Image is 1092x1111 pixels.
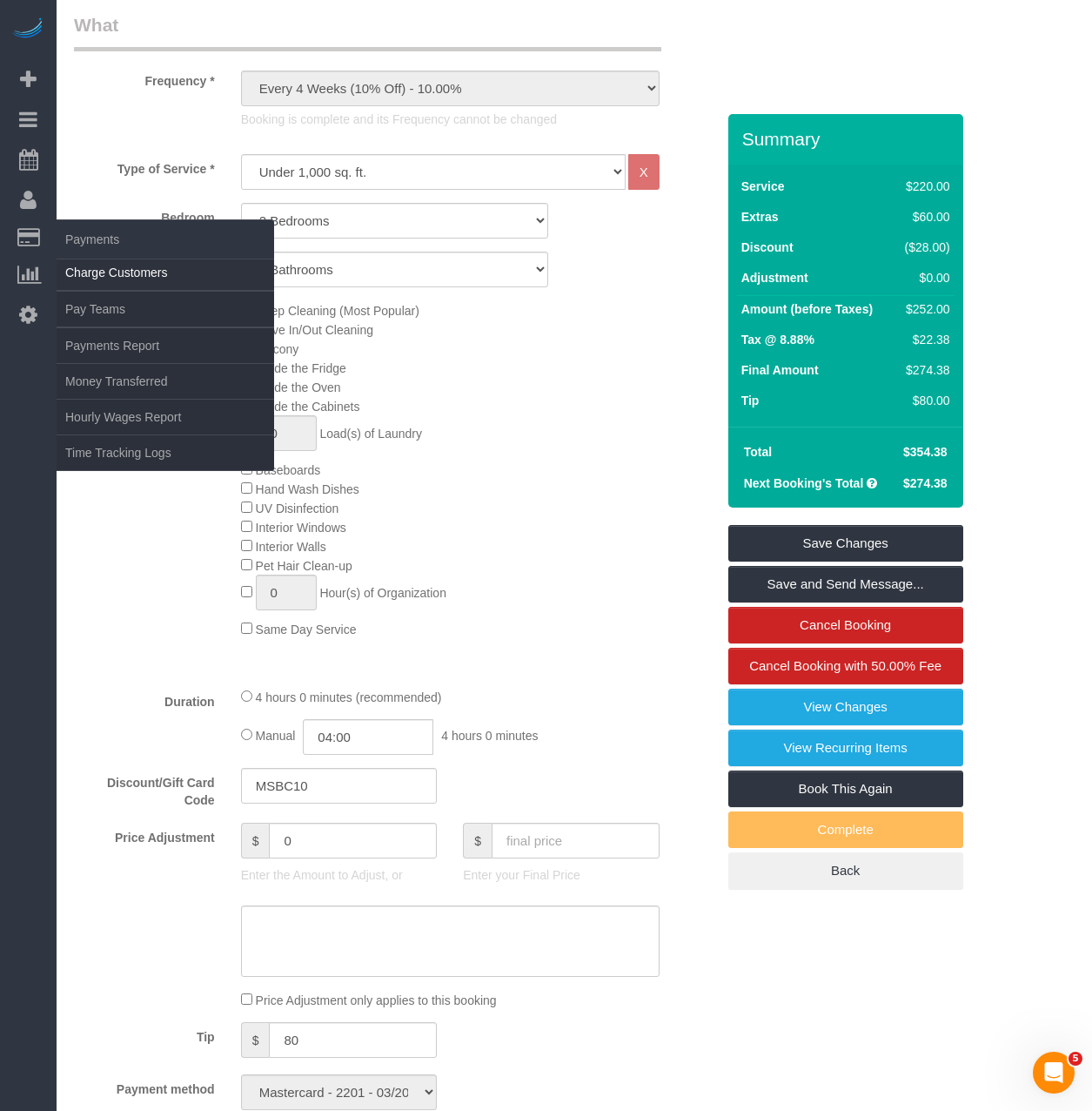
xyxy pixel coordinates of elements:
span: Deep Cleaning (Most Popular) [256,304,419,318]
div: $80.00 [898,392,950,409]
label: Extras [741,208,779,226]
span: 4 hours 0 minutes (recommended) [256,690,442,704]
span: Price Adjustment only applies to this booking [256,993,497,1007]
span: Interior Windows [256,521,346,535]
a: Payments Report [57,328,274,363]
span: 5 [1069,1052,1082,1066]
span: Inside the Oven [256,380,341,394]
label: Discount [741,239,794,256]
label: Service [741,178,785,195]
span: Manual [256,729,296,743]
a: Money Transferred [57,364,274,399]
span: $ [463,823,492,858]
span: Load(s) of Laundry [319,427,422,441]
iframe: Intercom live chat [1033,1052,1075,1094]
span: $274.38 [903,476,948,490]
legend: What [74,12,661,51]
a: Charge Customers [57,255,274,290]
span: Pet Hair Clean-up [256,559,352,573]
div: $220.00 [898,178,950,195]
div: $60.00 [898,208,950,226]
span: Hand Wash Dishes [256,482,359,496]
span: Hour(s) of Organization [319,586,446,600]
a: View Changes [728,689,963,725]
label: Discount/Gift Card Code [61,768,228,809]
label: Price Adjustment [61,823,228,846]
a: Save and Send Message... [728,566,963,603]
strong: Total [744,445,772,459]
span: Baseboards [256,463,321,477]
span: Same Day Service [256,623,357,636]
label: Payment method [61,1074,228,1098]
label: Tip [741,392,760,409]
label: Duration [61,687,228,710]
a: Cancel Booking [728,607,963,643]
span: $ [241,1022,270,1058]
span: Interior Walls [256,540,326,554]
span: Balcony [256,342,299,356]
a: Save Changes [728,525,963,562]
span: Move In/Out Cleaning [256,323,373,337]
span: UV Disinfection [256,502,339,515]
div: ($28.00) [898,239,950,256]
img: Automaid Logo [10,17,45,42]
label: Tip [61,1022,228,1046]
strong: Next Booking's Total [744,476,864,490]
h3: Summary [742,129,955,149]
span: Inside the Fridge [256,361,346,375]
a: Back [728,852,963,889]
a: Hourly Wages Report [57,400,274,434]
span: Inside the Cabinets [256,400,360,414]
label: Final Amount [741,361,819,379]
span: Cancel Booking with 50.00% Fee [749,658,941,673]
label: Type of Service * [61,154,228,178]
a: View Recurring Items [728,730,963,766]
span: 4 hours 0 minutes [441,729,538,743]
p: Enter the Amount to Adjust, or [241,866,438,884]
ul: Payments [57,254,274,471]
input: final price [492,823,660,858]
p: Booking is complete and its Frequency cannot be changed [241,111,660,128]
a: Pay Teams [57,292,274,327]
label: Amount (before Taxes) [741,300,873,318]
span: $354.38 [903,445,948,459]
a: Time Tracking Logs [57,435,274,470]
div: $22.38 [898,331,950,348]
div: $274.38 [898,361,950,379]
a: Book This Again [728,771,963,807]
div: $0.00 [898,269,950,286]
label: Frequency * [61,66,228,90]
a: Cancel Booking with 50.00% Fee [728,648,963,684]
span: Payments [57,219,274,259]
p: Enter your Final Price [463,866,660,884]
div: $252.00 [898,300,950,318]
label: Tax @ 8.88% [741,331,814,348]
label: Adjustment [741,269,808,286]
label: Bedroom [61,203,228,226]
span: $ [241,823,270,858]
